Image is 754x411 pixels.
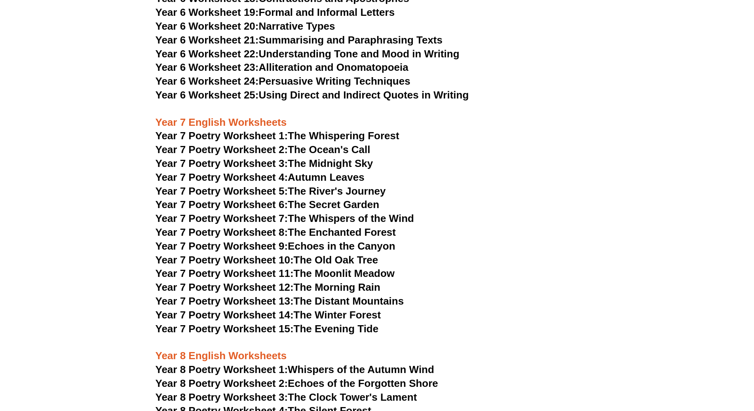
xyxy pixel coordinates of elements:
[156,281,294,293] span: Year 7 Poetry Worksheet 12:
[156,130,288,142] span: Year 7 Poetry Worksheet 1:
[156,157,373,169] a: Year 7 Poetry Worksheet 3:The Midnight Sky
[156,20,335,32] a: Year 6 Worksheet 20:Narrative Types
[622,322,754,411] iframe: Chat Widget
[156,34,443,46] a: Year 6 Worksheet 21:Summarising and Paraphrasing Texts
[156,391,288,403] span: Year 8 Poetry Worksheet 3:
[156,199,288,210] span: Year 7 Poetry Worksheet 6:
[156,185,386,197] a: Year 7 Poetry Worksheet 5:The River's Journey
[156,295,404,307] a: Year 7 Poetry Worksheet 13:The Distant Mountains
[156,267,395,279] a: Year 7 Poetry Worksheet 11:The Moonlit Meadow
[156,6,395,18] a: Year 6 Worksheet 19:Formal and Informal Letters
[156,309,381,321] a: Year 7 Poetry Worksheet 14:The Winter Forest
[156,377,438,389] a: Year 8 Poetry Worksheet 2:Echoes of the Forgotten Shore
[156,75,259,87] span: Year 6 Worksheet 24:
[156,89,259,101] span: Year 6 Worksheet 25:
[156,48,460,60] a: Year 6 Worksheet 22:Understanding Tone and Mood in Writing
[156,295,294,307] span: Year 7 Poetry Worksheet 13:
[156,323,379,335] a: Year 7 Poetry Worksheet 15:The Evening Tide
[156,185,288,197] span: Year 7 Poetry Worksheet 5:
[156,144,370,155] a: Year 7 Poetry Worksheet 2:The Ocean's Call
[156,6,259,18] span: Year 6 Worksheet 19:
[156,212,288,224] span: Year 7 Poetry Worksheet 7:
[156,254,378,266] a: Year 7 Poetry Worksheet 10:The Old Oak Tree
[156,240,395,252] a: Year 7 Poetry Worksheet 9:Echoes in the Canyon
[156,377,288,389] span: Year 8 Poetry Worksheet 2:
[156,212,414,224] a: Year 7 Poetry Worksheet 7:The Whispers of the Wind
[156,89,469,101] a: Year 6 Worksheet 25:Using Direct and Indirect Quotes in Writing
[156,281,380,293] a: Year 7 Poetry Worksheet 12:The Morning Rain
[156,61,259,73] span: Year 6 Worksheet 23:
[156,226,396,238] a: Year 7 Poetry Worksheet 8:The Enchanted Forest
[156,34,259,46] span: Year 6 Worksheet 21:
[156,171,365,183] a: Year 7 Poetry Worksheet 4:Autumn Leaves
[156,226,288,238] span: Year 7 Poetry Worksheet 8:
[156,336,599,363] h3: Year 8 English Worksheets
[156,364,288,375] span: Year 8 Poetry Worksheet 1:
[156,199,380,210] a: Year 7 Poetry Worksheet 6:The Secret Garden
[156,61,408,73] a: Year 6 Worksheet 23:Alliteration and Onomatopoeia
[156,48,259,60] span: Year 6 Worksheet 22:
[156,267,294,279] span: Year 7 Poetry Worksheet 11:
[156,323,294,335] span: Year 7 Poetry Worksheet 15:
[156,144,288,155] span: Year 7 Poetry Worksheet 2:
[156,254,294,266] span: Year 7 Poetry Worksheet 10:
[156,240,288,252] span: Year 7 Poetry Worksheet 9:
[156,130,399,142] a: Year 7 Poetry Worksheet 1:The Whispering Forest
[156,157,288,169] span: Year 7 Poetry Worksheet 3:
[156,20,259,32] span: Year 6 Worksheet 20:
[156,309,294,321] span: Year 7 Poetry Worksheet 14:
[156,391,417,403] a: Year 8 Poetry Worksheet 3:The Clock Tower's Lament
[156,75,410,87] a: Year 6 Worksheet 24:Persuasive Writing Techniques
[156,171,288,183] span: Year 7 Poetry Worksheet 4:
[156,102,599,129] h3: Year 7 English Worksheets
[156,364,434,375] a: Year 8 Poetry Worksheet 1:Whispers of the Autumn Wind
